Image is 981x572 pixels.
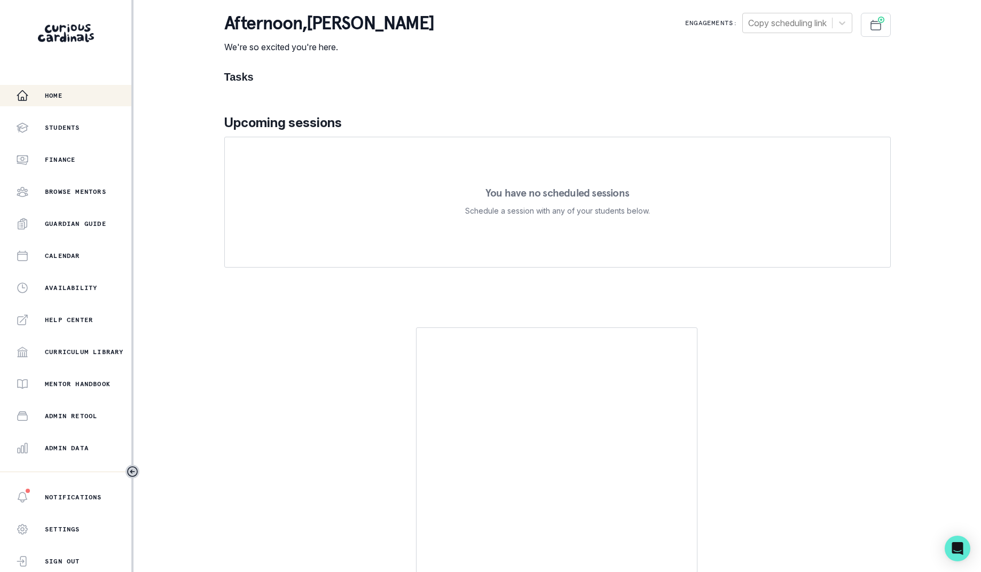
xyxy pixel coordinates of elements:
[45,155,75,164] p: Finance
[224,70,891,83] h1: Tasks
[45,525,80,534] p: Settings
[748,17,827,29] div: Copy scheduling link
[224,13,434,34] p: afternoon , [PERSON_NAME]
[45,123,80,132] p: Students
[224,113,891,132] p: Upcoming sessions
[45,444,89,452] p: Admin Data
[945,536,970,561] div: Open Intercom Messenger
[125,465,139,479] button: Toggle sidebar
[685,19,737,27] p: Engagements:
[45,348,124,356] p: Curriculum Library
[224,41,434,53] p: We're so excited you're here.
[45,187,106,196] p: Browse Mentors
[45,284,97,292] p: Availability
[861,13,891,37] button: Schedule Sessions
[45,380,111,388] p: Mentor Handbook
[465,205,650,217] p: Schedule a session with any of your students below.
[38,24,94,42] img: Curious Cardinals Logo
[485,187,629,198] p: You have no scheduled sessions
[45,412,97,420] p: Admin Retool
[45,252,80,260] p: Calendar
[45,557,80,566] p: Sign Out
[45,91,62,100] p: Home
[45,316,93,324] p: Help Center
[45,220,106,228] p: Guardian Guide
[45,493,102,502] p: Notifications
